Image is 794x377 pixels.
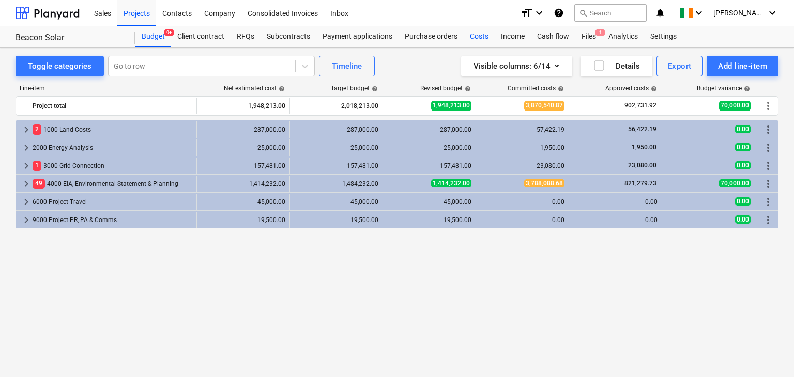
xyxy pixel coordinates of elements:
span: help [277,86,285,92]
div: 45,000.00 [294,198,378,206]
a: RFQs [231,26,261,47]
div: Budget variance [697,85,750,92]
div: Line-item [16,85,196,92]
button: Toggle categories [16,56,104,76]
span: 1,414,232.00 [431,179,471,187]
div: 0.00 [573,198,658,206]
span: 0.00 [735,143,751,151]
div: 9000 Project PR, PA & Comms [33,212,192,228]
div: Income [495,26,531,47]
div: 6000 Project Travel [33,194,192,210]
span: keyboard_arrow_right [20,142,33,154]
span: 56,422.19 [627,125,658,133]
div: Client contract [171,26,231,47]
span: keyboard_arrow_right [20,178,33,190]
div: 4000 EIA, Environmental Statement & Planning [33,176,192,192]
div: Add line-item [718,59,767,73]
i: format_size [521,7,533,19]
a: Files1 [575,26,602,47]
a: Costs [464,26,495,47]
div: 1,950.00 [480,144,564,151]
div: 57,422.19 [480,126,564,133]
span: 3,870,540.87 [524,101,564,111]
span: 70,000.00 [719,101,751,111]
div: 25,000.00 [294,144,378,151]
div: 157,481.00 [294,162,378,169]
span: More actions [762,178,774,190]
button: Details [581,56,652,76]
div: Beacon Solar [16,33,123,43]
div: 1,948,213.00 [201,98,285,114]
span: 1 [595,29,605,36]
span: help [556,86,564,92]
div: 1,414,232.00 [201,180,285,187]
span: keyboard_arrow_right [20,160,33,172]
div: Timeline [332,59,362,73]
button: Timeline [319,56,375,76]
div: 2,018,213.00 [294,98,378,114]
div: 45,000.00 [387,198,471,206]
span: help [463,86,471,92]
div: Project total [33,98,192,114]
span: keyboard_arrow_right [20,214,33,226]
div: Visible columns : 6/14 [474,59,560,73]
span: 9+ [164,29,174,36]
div: Export [668,59,692,73]
span: More actions [762,214,774,226]
a: Cash flow [531,26,575,47]
div: Settings [644,26,683,47]
span: More actions [762,196,774,208]
div: 2000 Energy Analysis [33,139,192,156]
span: 70,000.00 [719,179,751,187]
div: 3000 Grid Connection [33,158,192,174]
a: Budget9+ [135,26,171,47]
button: Export [656,56,703,76]
div: 1,484,232.00 [294,180,378,187]
i: keyboard_arrow_down [766,7,778,19]
div: 287,000.00 [201,126,285,133]
a: Analytics [602,26,644,47]
div: Payment applications [316,26,399,47]
span: help [370,86,378,92]
span: More actions [762,142,774,154]
div: Revised budget [420,85,471,92]
div: 157,481.00 [387,162,471,169]
div: 25,000.00 [201,144,285,151]
div: Budget [135,26,171,47]
div: Approved costs [605,85,657,92]
span: 1,950.00 [631,144,658,151]
div: 157,481.00 [201,162,285,169]
span: keyboard_arrow_right [20,123,33,136]
span: More actions [762,123,774,136]
span: 49 [33,179,45,189]
span: 1,948,213.00 [431,101,471,111]
div: Toggle categories [28,59,91,73]
div: 287,000.00 [294,126,378,133]
div: 19,500.00 [201,216,285,224]
div: Net estimated cost [224,85,285,92]
i: keyboard_arrow_down [533,7,545,19]
a: Subcontracts [261,26,316,47]
div: 0.00 [573,216,658,224]
div: 287,000.00 [387,126,471,133]
span: search [579,9,587,17]
span: keyboard_arrow_right [20,196,33,208]
div: 45,000.00 [201,198,285,206]
div: 1000 Land Costs [33,121,192,138]
iframe: Chat Widget [742,327,794,377]
span: 0.00 [735,161,751,169]
div: Target budget [331,85,378,92]
div: 25,000.00 [387,144,471,151]
div: 19,500.00 [294,216,378,224]
a: Purchase orders [399,26,464,47]
span: 0.00 [735,197,751,206]
span: 821,279.73 [623,180,658,187]
button: Search [574,4,647,22]
span: 2 [33,124,41,134]
span: 0.00 [735,125,751,133]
